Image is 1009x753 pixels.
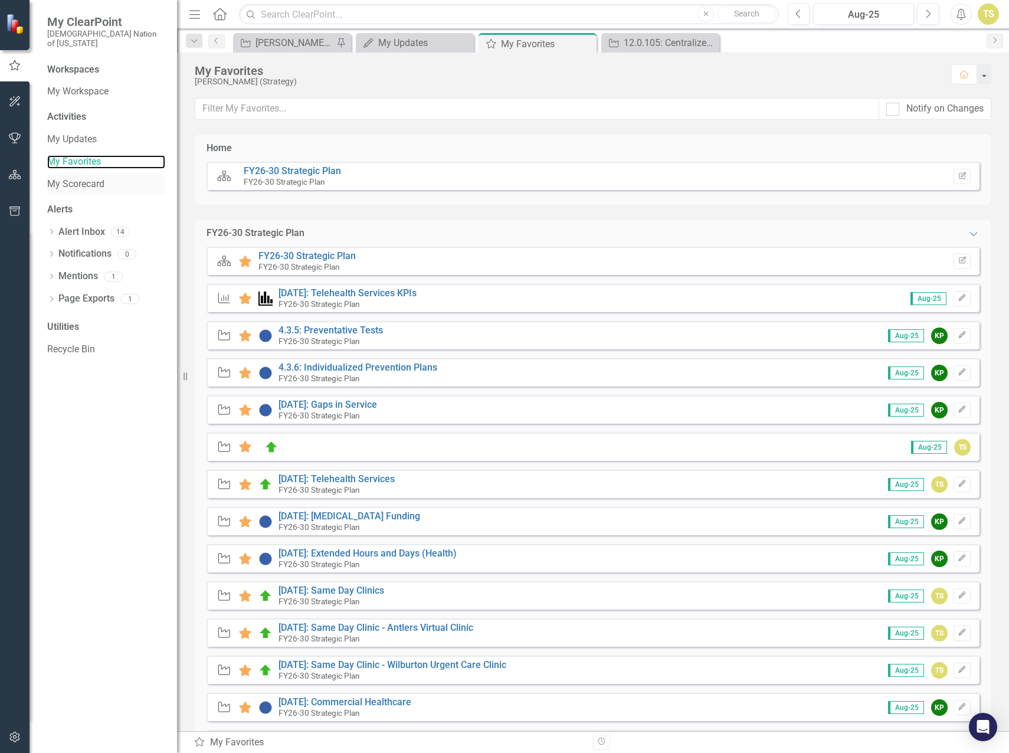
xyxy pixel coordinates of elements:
[258,477,273,492] img: On Target
[104,271,123,281] div: 1
[813,4,914,25] button: Aug-25
[207,142,232,155] div: Home
[888,590,924,603] span: Aug-25
[239,4,779,25] input: Search ClearPoint...
[120,294,139,304] div: 1
[279,485,360,495] small: FY26-30 Strategic Plan
[279,473,395,484] a: [DATE]: Telehealth Services
[279,696,411,708] a: [DATE]: Commercial Healthcare
[279,622,473,633] a: [DATE]: Same Day Clinic - Antlers Virtual Clinic
[258,552,273,566] img: Not Started
[47,29,165,48] small: [DEMOGRAPHIC_DATA] Nation of [US_STATE]
[931,551,948,567] div: KP
[279,659,506,670] a: [DATE]: Same Day Clinic - Wilburton Urgent Care Clinic
[906,102,984,116] div: Notify on Changes
[734,9,759,18] span: Search
[279,708,360,718] small: FY26-30 Strategic Plan
[47,133,165,146] a: My Updates
[888,478,924,491] span: Aug-25
[279,522,360,532] small: FY26-30 Strategic Plan
[931,699,948,716] div: KP
[717,6,776,22] button: Search
[47,343,165,356] a: Recycle Bin
[931,476,948,493] div: TS
[359,35,471,50] a: My Updates
[47,85,165,99] a: My Workspace
[47,320,165,334] div: Utilities
[195,64,939,77] div: My Favorites
[279,634,360,643] small: FY26-30 Strategic Plan
[236,35,333,50] a: [PERSON_NAME] SO's
[279,548,457,559] a: [DATE]: Extended Hours and Days (Health)
[888,701,924,714] span: Aug-25
[111,227,130,237] div: 14
[931,513,948,530] div: KP
[47,63,99,77] div: Workspaces
[279,411,360,420] small: FY26-30 Strategic Plan
[931,328,948,344] div: KP
[888,552,924,565] span: Aug-25
[258,403,273,417] img: Not Started
[501,37,594,51] div: My Favorites
[258,626,273,640] img: On Target
[279,597,360,606] small: FY26-30 Strategic Plan
[931,365,948,381] div: KP
[194,736,584,749] div: My Favorites
[47,178,165,191] a: My Scorecard
[978,4,999,25] button: TS
[279,510,420,522] a: [DATE]: [MEDICAL_DATA] Funding
[58,225,105,239] a: Alert Inbox
[258,292,273,306] img: Performance Management
[258,515,273,529] img: Not Started
[624,35,716,50] div: 12.0.105: Centralized Call Center & Scheduling (Health)
[910,292,946,305] span: Aug-25
[258,589,273,603] img: On Target
[258,366,273,380] img: Not Started
[47,110,165,124] div: Activities
[6,14,27,34] img: ClearPoint Strategy
[969,713,997,741] div: Open Intercom Messenger
[279,585,384,596] a: [DATE]: Same Day Clinics
[931,588,948,604] div: TS
[258,329,273,343] img: Not Started
[258,250,356,261] a: FY26-30 Strategic Plan
[255,35,333,50] div: [PERSON_NAME] SO's
[195,77,939,86] div: [PERSON_NAME] (Strategy)
[279,559,360,569] small: FY26-30 Strategic Plan
[264,440,279,454] img: On Target
[279,325,383,336] a: 4.3.5: Preventative Tests
[47,203,165,217] div: Alerts
[888,329,924,342] span: Aug-25
[279,374,360,383] small: FY26-30 Strategic Plan
[888,404,924,417] span: Aug-25
[47,15,165,29] span: My ClearPoint
[888,515,924,528] span: Aug-25
[931,625,948,641] div: TS
[817,8,910,22] div: Aug-25
[604,35,716,50] a: 12.0.105: Centralized Call Center & Scheduling (Health)
[378,35,471,50] div: My Updates
[58,247,112,261] a: Notifications
[911,441,947,454] span: Aug-25
[117,249,136,259] div: 0
[954,439,971,456] div: TS
[258,262,340,271] small: FY26-30 Strategic Plan
[888,627,924,640] span: Aug-25
[931,662,948,679] div: TS
[58,292,114,306] a: Page Exports
[244,165,341,176] a: FY26-30 Strategic Plan
[47,155,165,169] a: My Favorites
[207,227,304,240] div: FY26-30 Strategic Plan
[258,663,273,677] img: On Target
[279,362,437,373] a: 4.3.6: Individualized Prevention Plans
[244,177,325,186] small: FY26-30 Strategic Plan
[279,287,417,299] a: [DATE]: Telehealth Services KPIs
[279,336,360,346] small: FY26-30 Strategic Plan
[279,671,360,680] small: FY26-30 Strategic Plan
[195,98,879,120] input: Filter My Favorites...
[954,169,971,184] button: Set Home Page
[279,399,377,410] a: [DATE]: Gaps in Service
[888,366,924,379] span: Aug-25
[258,700,273,715] img: Not Started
